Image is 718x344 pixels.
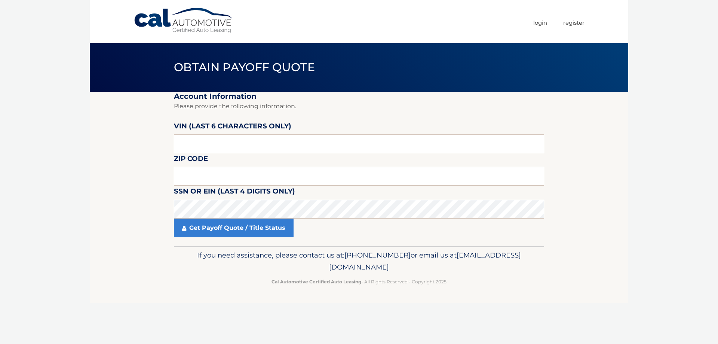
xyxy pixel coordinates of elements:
a: Cal Automotive [134,7,234,34]
a: Login [533,16,547,29]
a: Register [563,16,584,29]
label: Zip Code [174,153,208,167]
label: SSN or EIN (last 4 digits only) [174,186,295,200]
p: - All Rights Reserved - Copyright 2025 [179,278,539,286]
p: Please provide the following information. [174,101,544,112]
span: Obtain Payoff Quote [174,60,315,74]
strong: Cal Automotive Certified Auto Leasing [271,279,361,284]
p: If you need assistance, please contact us at: or email us at [179,249,539,273]
a: Get Payoff Quote / Title Status [174,219,294,237]
h2: Account Information [174,92,544,101]
span: [PHONE_NUMBER] [344,251,411,259]
label: VIN (last 6 characters only) [174,121,291,134]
